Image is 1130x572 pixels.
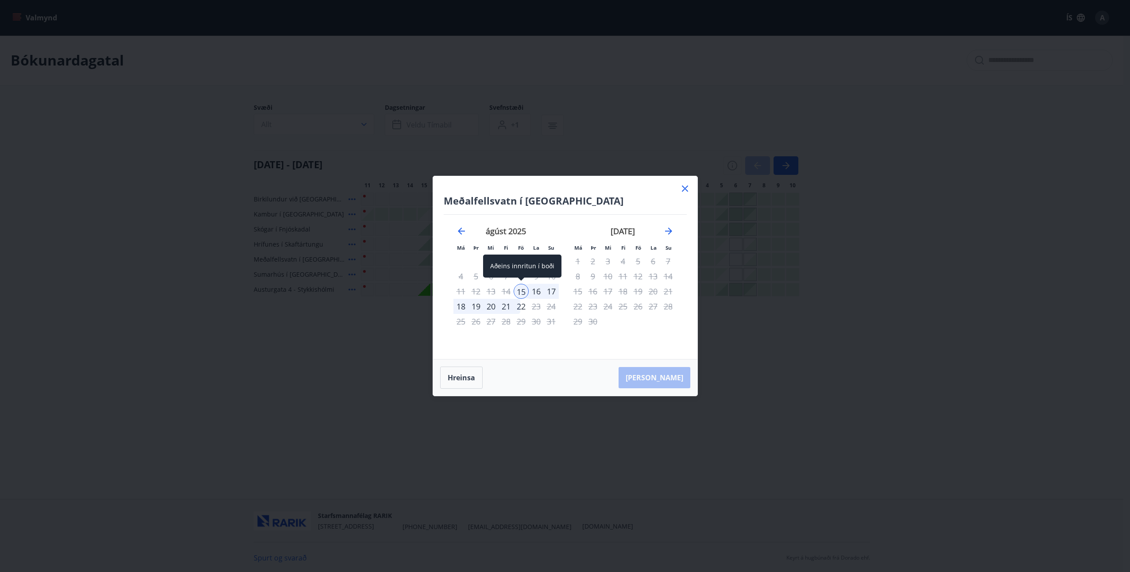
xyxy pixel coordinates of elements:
[548,244,554,251] small: Su
[611,226,635,236] strong: [DATE]
[661,269,676,284] td: Not available. sunnudagur, 14. september 2025
[544,284,559,299] div: 17
[631,254,646,269] td: Not available. föstudagur, 5. september 2025
[473,244,479,251] small: Þr
[468,299,484,314] div: 19
[484,314,499,329] td: Not available. miðvikudagur, 27. ágúst 2025
[585,284,600,299] td: Not available. þriðjudagur, 16. september 2025
[631,269,646,284] td: Not available. föstudagur, 12. september 2025
[591,244,596,251] small: Þr
[468,269,484,284] td: Not available. þriðjudagur, 5. ágúst 2025
[615,269,631,284] td: Not available. fimmtudagur, 11. september 2025
[646,254,661,269] td: Not available. laugardagur, 6. september 2025
[529,299,544,314] td: Not available. laugardagur, 23. ágúst 2025
[499,299,514,314] div: 21
[631,284,646,299] td: Not available. föstudagur, 19. september 2025
[646,284,661,299] td: Not available. laugardagur, 20. september 2025
[570,284,585,299] td: Not available. mánudagur, 15. september 2025
[529,284,544,299] div: 16
[615,284,631,299] td: Not available. fimmtudagur, 18. september 2025
[440,367,483,389] button: Hreinsa
[585,299,600,314] td: Not available. þriðjudagur, 23. september 2025
[600,284,615,299] td: Not available. miðvikudagur, 17. september 2025
[570,254,585,269] td: Not available. mánudagur, 1. september 2025
[529,284,544,299] td: Choose laugardagur, 16. ágúst 2025 as your check-out date. It’s available.
[646,299,661,314] td: Not available. laugardagur, 27. september 2025
[518,244,524,251] small: Fö
[533,244,539,251] small: La
[456,226,467,236] div: Move backward to switch to the previous month.
[666,244,672,251] small: Su
[529,254,544,269] td: Not available. laugardagur, 2. ágúst 2025
[631,254,646,269] div: Aðeins útritun í boði
[544,299,559,314] td: Not available. sunnudagur, 24. ágúst 2025
[457,244,465,251] small: Má
[615,299,631,314] td: Not available. fimmtudagur, 25. september 2025
[453,299,468,314] td: Choose mánudagur, 18. ágúst 2025 as your check-out date. It’s available.
[544,314,559,329] td: Not available. sunnudagur, 31. ágúst 2025
[499,284,514,299] td: Not available. fimmtudagur, 14. ágúst 2025
[600,299,615,314] td: Not available. miðvikudagur, 24. september 2025
[514,284,529,299] td: Selected as start date. föstudagur, 15. ágúst 2025
[661,284,676,299] td: Not available. sunnudagur, 21. september 2025
[544,284,559,299] td: Choose sunnudagur, 17. ágúst 2025 as your check-out date. It’s available.
[488,244,494,251] small: Mi
[468,314,484,329] td: Not available. þriðjudagur, 26. ágúst 2025
[635,244,641,251] small: Fö
[453,269,468,284] td: Not available. mánudagur, 4. ágúst 2025
[646,269,661,284] td: Not available. laugardagur, 13. september 2025
[570,269,585,284] td: Not available. mánudagur, 8. september 2025
[600,269,615,284] td: Not available. miðvikudagur, 10. september 2025
[453,314,468,329] td: Not available. mánudagur, 25. ágúst 2025
[621,244,626,251] small: Fi
[514,284,529,299] div: Aðeins innritun í boði
[631,299,646,314] td: Not available. föstudagur, 26. september 2025
[486,226,526,236] strong: ágúst 2025
[453,299,468,314] div: 18
[514,299,529,314] div: Aðeins útritun í boði
[529,314,544,329] td: Not available. laugardagur, 30. ágúst 2025
[514,314,529,329] td: Not available. föstudagur, 29. ágúst 2025
[514,254,529,269] td: Not available. föstudagur, 1. ágúst 2025
[661,254,676,269] td: Not available. sunnudagur, 7. september 2025
[483,255,561,278] div: Aðeins innritun í boði
[499,299,514,314] td: Choose fimmtudagur, 21. ágúst 2025 as your check-out date. It’s available.
[574,244,582,251] small: Má
[468,299,484,314] td: Choose þriðjudagur, 19. ágúst 2025 as your check-out date. It’s available.
[570,299,585,314] td: Not available. mánudagur, 22. september 2025
[661,299,676,314] td: Not available. sunnudagur, 28. september 2025
[615,254,631,269] td: Not available. fimmtudagur, 4. september 2025
[514,299,529,314] td: Choose föstudagur, 22. ágúst 2025 as your check-out date. It’s available.
[444,215,687,348] div: Calendar
[468,284,484,299] td: Not available. þriðjudagur, 12. ágúst 2025
[484,299,499,314] td: Choose miðvikudagur, 20. ágúst 2025 as your check-out date. It’s available.
[600,254,615,269] td: Not available. miðvikudagur, 3. september 2025
[585,269,600,284] td: Not available. þriðjudagur, 9. september 2025
[585,254,600,269] td: Not available. þriðjudagur, 2. september 2025
[504,244,508,251] small: Fi
[444,194,687,207] h4: Meðalfellsvatn í [GEOGRAPHIC_DATA]
[570,314,585,329] td: Not available. mánudagur, 29. september 2025
[650,244,657,251] small: La
[484,299,499,314] div: 20
[499,314,514,329] td: Not available. fimmtudagur, 28. ágúst 2025
[605,244,611,251] small: Mi
[663,226,674,236] div: Move forward to switch to the next month.
[544,254,559,269] td: Not available. sunnudagur, 3. ágúst 2025
[484,284,499,299] td: Not available. miðvikudagur, 13. ágúst 2025
[585,314,600,329] td: Not available. þriðjudagur, 30. september 2025
[453,284,468,299] td: Not available. mánudagur, 11. ágúst 2025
